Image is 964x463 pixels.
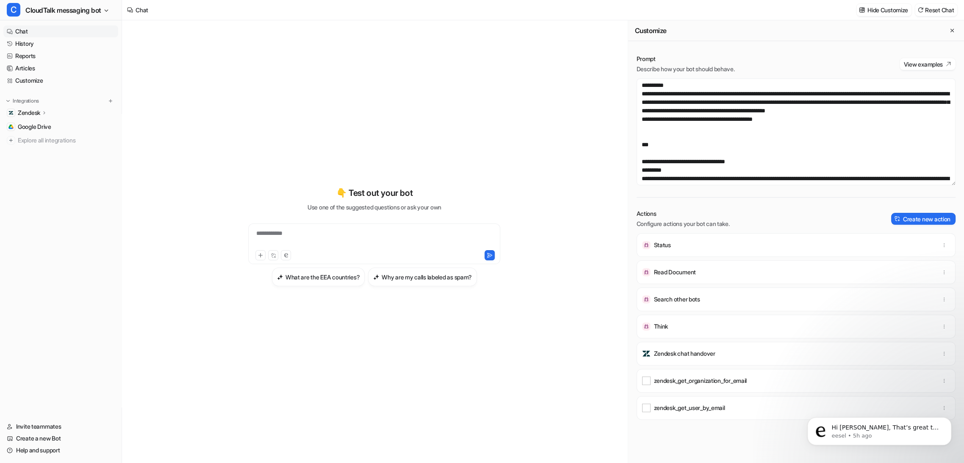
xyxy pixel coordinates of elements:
[654,268,696,276] p: Read Document
[654,349,715,358] p: Zendesk chat handover
[654,295,700,304] p: Search other bots
[915,4,957,16] button: Reset Chat
[637,220,730,228] p: Configure actions your bot can take.
[136,6,148,14] div: Chat
[642,268,651,276] img: Read Document icon
[3,50,118,62] a: Reports
[8,110,14,115] img: Zendesk
[307,203,441,212] p: Use one of the suggested questions or ask your own
[3,75,118,86] a: Customize
[654,241,671,249] p: Status
[3,62,118,74] a: Articles
[642,404,651,412] img: zendesk_get_user_by_email icon
[917,7,923,13] img: reset
[3,432,118,444] a: Create a new Bot
[947,25,957,36] button: Close flyout
[895,216,900,222] img: create-action-icon.svg
[5,98,11,104] img: expand menu
[3,134,118,146] a: Explore all integrations
[336,187,413,199] p: 👇 Test out your bot
[7,3,20,17] span: C
[18,134,115,147] span: Explore all integrations
[654,322,668,331] p: Think
[900,58,956,70] button: View examples
[867,6,908,14] p: Hide Customize
[3,38,118,50] a: History
[108,98,114,104] img: menu_add.svg
[373,274,379,280] img: Why are my calls labeled as spam?
[18,123,51,131] span: Google Drive
[642,377,651,385] img: zendesk_get_organization_for_email icon
[654,404,725,412] p: zendesk_get_user_by_email
[3,421,118,432] a: Invite teammates
[637,55,735,63] p: Prompt
[856,4,911,16] button: Hide Customize
[642,295,651,304] img: Search other bots icon
[382,273,472,282] h3: Why are my calls labeled as spam?
[3,97,42,105] button: Integrations
[654,377,747,385] p: zendesk_get_organization_for_email
[3,121,118,133] a: Google DriveGoogle Drive
[859,7,865,13] img: customize
[642,241,651,249] img: Status icon
[277,274,283,280] img: What are the EEA countries?
[642,322,651,331] img: Think icon
[13,98,39,104] p: Integrations
[25,4,101,16] span: CloudTalk messaging bot
[891,213,956,225] button: Create new action
[3,444,118,456] a: Help and support
[8,124,14,129] img: Google Drive
[637,65,735,73] p: Describe how your bot should behave.
[642,349,651,358] img: Zendesk chat handover icon
[272,268,365,286] button: What are the EEA countries?What are the EEA countries?
[18,109,40,117] p: Zendesk
[3,25,118,37] a: Chat
[7,136,15,145] img: explore all integrations
[637,209,730,218] p: Actions
[795,399,964,459] iframe: Intercom notifications message
[368,268,477,286] button: Why are my calls labeled as spam?Why are my calls labeled as spam?
[285,273,360,282] h3: What are the EEA countries?
[635,26,667,35] h2: Customize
